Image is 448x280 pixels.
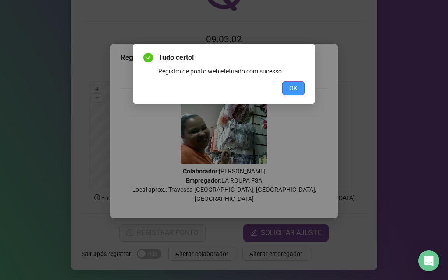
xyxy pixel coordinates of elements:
[418,250,439,271] div: Open Intercom Messenger
[289,83,297,93] span: OK
[158,52,304,63] span: Tudo certo!
[143,53,153,62] span: check-circle
[282,81,304,95] button: OK
[158,66,304,76] div: Registro de ponto web efetuado com sucesso.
